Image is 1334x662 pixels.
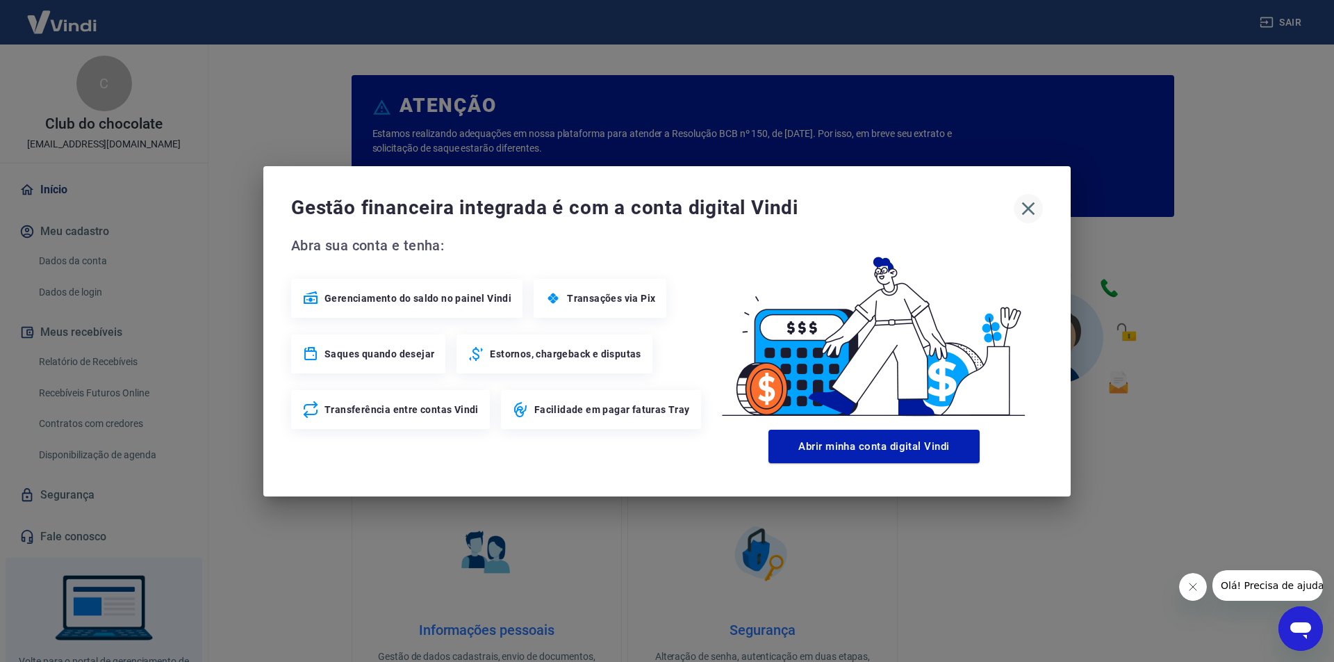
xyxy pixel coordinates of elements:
[291,234,705,257] span: Abra sua conta e tenha:
[567,291,655,305] span: Transações via Pix
[291,194,1014,222] span: Gestão financeira integrada é com a conta digital Vindi
[1278,606,1323,651] iframe: Botão para abrir a janela de mensagens
[705,234,1043,424] img: Good Billing
[8,10,117,21] span: Olá! Precisa de ajuda?
[534,403,690,417] span: Facilidade em pagar faturas Tray
[324,347,434,361] span: Saques quando desejar
[768,430,980,463] button: Abrir minha conta digital Vindi
[324,291,511,305] span: Gerenciamento do saldo no painel Vindi
[324,403,479,417] span: Transferência entre contas Vindi
[490,347,641,361] span: Estornos, chargeback e disputas
[1212,570,1323,601] iframe: Mensagem da empresa
[1179,573,1207,601] iframe: Fechar mensagem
